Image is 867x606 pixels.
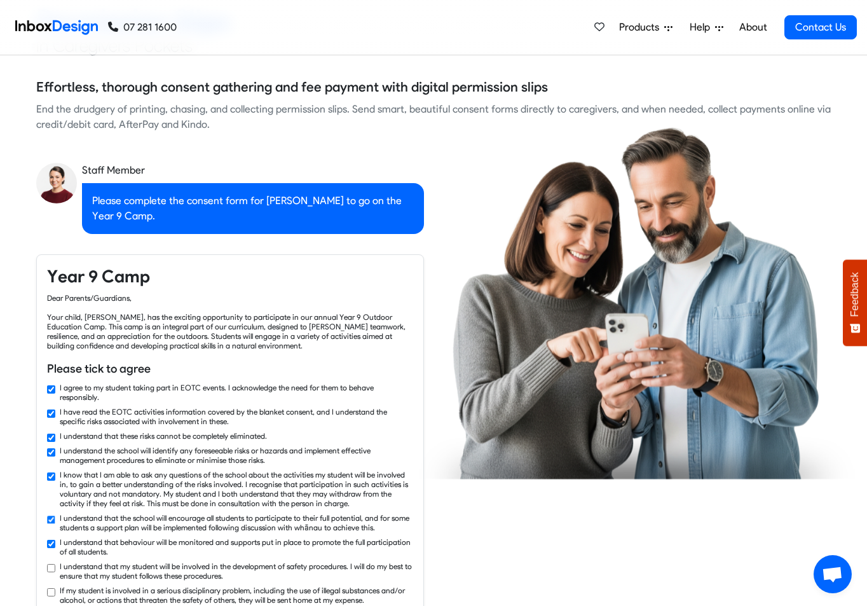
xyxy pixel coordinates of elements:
label: I have read the EOTC activities information covered by the blanket consent, and I understand the ... [60,407,413,426]
span: Help [690,20,715,35]
div: Staff Member [82,163,424,178]
label: I understand the school will identify any foreseeable risks or hazards and implement effective ma... [60,446,413,465]
label: I understand that the school will encourage all students to participate to their full potential, ... [60,513,413,532]
a: About [735,15,770,40]
label: I understand that my student will be involved in the development of safety procedures. I will do ... [60,561,413,581]
img: parents_using_phone.png [419,127,855,479]
h4: Year 9 Camp [47,265,413,288]
img: staff_avatar.png [36,163,77,203]
button: Feedback - Show survey [843,259,867,346]
label: If my student is involved in a serious disciplinary problem, including the use of illegal substan... [60,586,413,605]
a: 07 281 1600 [108,20,177,35]
a: Products [614,15,678,40]
h6: Please tick to agree [47,361,413,377]
div: Dear Parents/Guardians, Your child, [PERSON_NAME], has the exciting opportunity to participate in... [47,293,413,350]
label: I understand that behaviour will be monitored and supports put in place to promote the full parti... [60,537,413,556]
label: I know that I am able to ask any questions of the school about the activities my student will be ... [60,470,413,508]
div: End the drudgery of printing, chasing, and collecting permission slips. Send smart, beautiful con... [36,102,831,132]
span: Products [619,20,664,35]
a: Open chat [814,555,852,593]
label: I understand that these risks cannot be completely eliminated. [60,431,267,441]
a: Contact Us [784,15,857,39]
span: Feedback [849,272,861,317]
h5: Effortless, thorough consent gathering and fee payment with digital permission slips [36,78,548,97]
label: I agree to my student taking part in EOTC events. I acknowledge the need for them to behave respo... [60,383,413,402]
a: Help [685,15,728,40]
div: Please complete the consent form for [PERSON_NAME] to go on the Year 9 Camp. [82,183,424,234]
